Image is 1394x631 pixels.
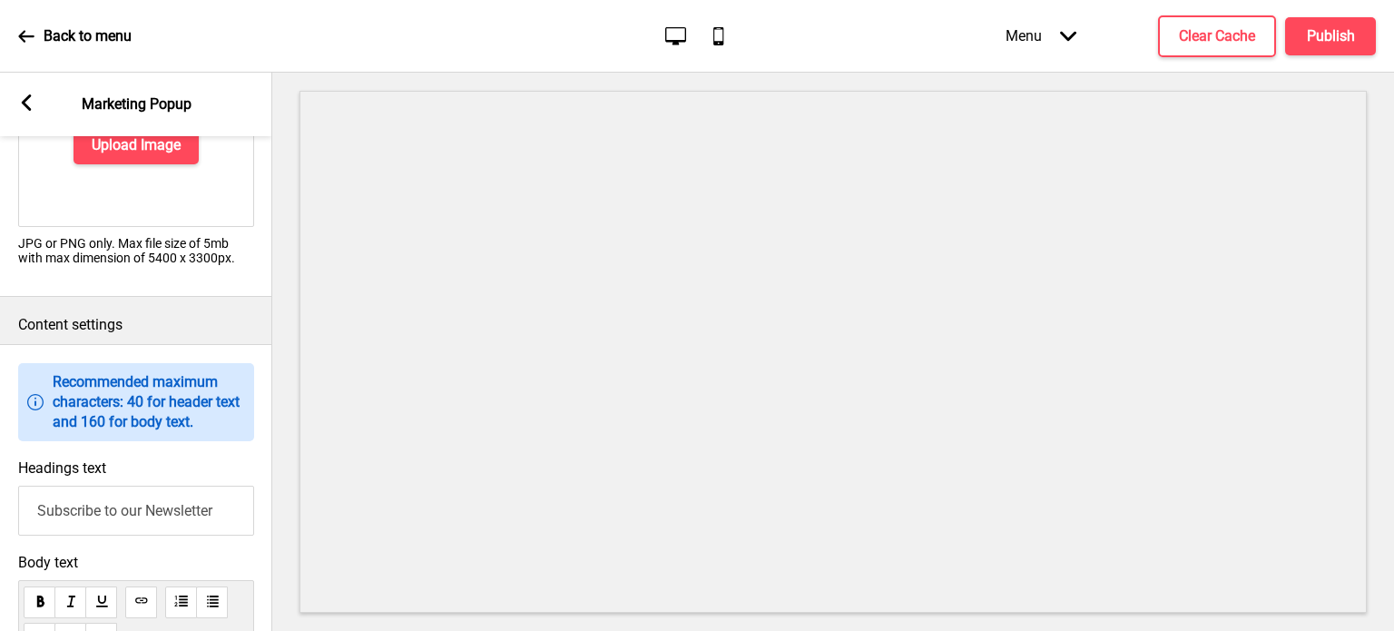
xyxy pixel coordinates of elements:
h4: Upload Image [92,135,181,155]
button: Publish [1285,17,1376,55]
button: link [125,587,157,618]
button: Clear Cache [1158,15,1276,57]
button: underline [85,587,117,618]
label: Headings text [18,459,106,477]
p: Back to menu [44,26,132,46]
button: Upload Image [74,126,199,164]
div: Menu [987,9,1095,63]
h4: Clear Cache [1179,26,1255,46]
p: JPG or PNG only. Max file size of 5mb with max dimension of 5400 x 3300px. [18,236,254,265]
p: Marketing Popup [82,94,191,114]
p: Content settings [18,315,254,335]
a: Back to menu [18,12,132,61]
button: bold [24,587,55,618]
h4: Publish [1307,26,1355,46]
p: Recommended maximum characters: 40 for header text and 160 for body text. [53,372,245,432]
button: orderedList [165,587,197,618]
button: unorderedList [196,587,228,618]
span: Body text [18,554,254,571]
button: italic [54,587,86,618]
